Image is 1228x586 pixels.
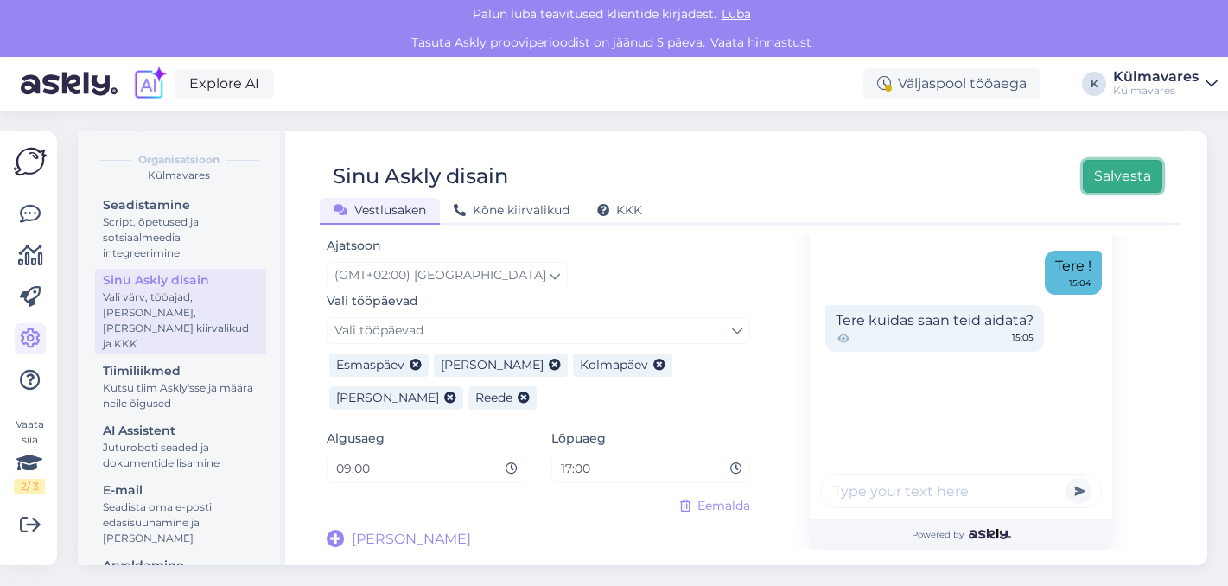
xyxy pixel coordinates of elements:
span: 15:05 [1012,331,1034,347]
b: Organisatsioon [138,152,220,168]
div: Külmavares [1113,84,1199,98]
div: Script, õpetused ja sotsiaalmeedia integreerimine [103,214,258,261]
img: explore-ai [131,66,168,102]
div: Vali värv, tööajad, [PERSON_NAME], [PERSON_NAME] kiirvalikud ja KKK [103,290,258,352]
div: Arveldamine [103,557,258,575]
div: Seadista oma e-posti edasisuunamine ja [PERSON_NAME] [103,500,258,546]
a: AI AssistentJuturoboti seaded ja dokumentide lisamine [95,419,266,474]
div: Juturoboti seaded ja dokumentide lisamine [103,440,258,471]
a: (GMT+02:00) [GEOGRAPHIC_DATA] [327,262,568,290]
div: Kutsu tiim Askly'sse ja määra neile õigused [103,380,258,411]
div: Tere kuidas saan teid aidata? [825,305,1044,352]
span: Esmaspäev [336,357,404,373]
div: Tere ! [1045,251,1102,295]
span: Luba [716,6,756,22]
a: Vaata hinnastust [705,35,817,50]
a: Sinu Askly disainVali värv, tööajad, [PERSON_NAME], [PERSON_NAME] kiirvalikud ja KKK [95,269,266,354]
span: (GMT+02:00) [GEOGRAPHIC_DATA] [334,266,546,285]
img: Askly [969,529,1011,539]
span: Kõne kiirvalikud [454,202,569,218]
span: Reede [475,390,512,405]
div: Vaata siia [14,417,45,494]
div: 15:04 [1069,277,1091,290]
div: Külmavares [92,168,266,183]
div: AI Assistent [103,422,258,440]
div: K [1082,72,1106,96]
a: Vali tööpäevad [327,317,750,344]
label: Lõpuaeg [551,430,606,448]
span: KKK [597,202,642,218]
span: Eemalda [697,497,750,515]
a: Explore AI [175,69,274,99]
span: Vestlusaken [334,202,426,218]
label: Algusaeg [327,430,385,448]
div: Sinu Askly disain [103,271,258,290]
div: Seadistamine [103,196,258,214]
div: Sinu Askly disain [333,160,508,193]
label: Vali tööpäevad [327,292,418,310]
a: KülmavaresKülmavares [1113,70,1218,98]
img: Askly Logo [14,145,47,178]
label: Ajatsoon [327,237,381,255]
div: Külmavares [1113,70,1199,84]
a: SeadistamineScript, õpetused ja sotsiaalmeedia integreerimine [95,194,266,264]
span: [PERSON_NAME] [352,529,471,550]
span: Powered by [912,528,1011,541]
span: Vali tööpäevad [334,322,423,338]
div: E-mail [103,481,258,500]
a: E-mailSeadista oma e-posti edasisuunamine ja [PERSON_NAME] [95,479,266,549]
div: 2 / 3 [14,479,45,494]
div: Väljaspool tööaega [863,68,1040,99]
input: Type your text here [820,474,1102,508]
div: Tiimiliikmed [103,362,258,380]
span: Kolmapäev [580,357,648,373]
span: [PERSON_NAME] [336,390,439,405]
a: TiimiliikmedKutsu tiim Askly'sse ja määra neile õigused [95,360,266,414]
span: [PERSON_NAME] [441,357,544,373]
button: Salvesta [1083,160,1162,193]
